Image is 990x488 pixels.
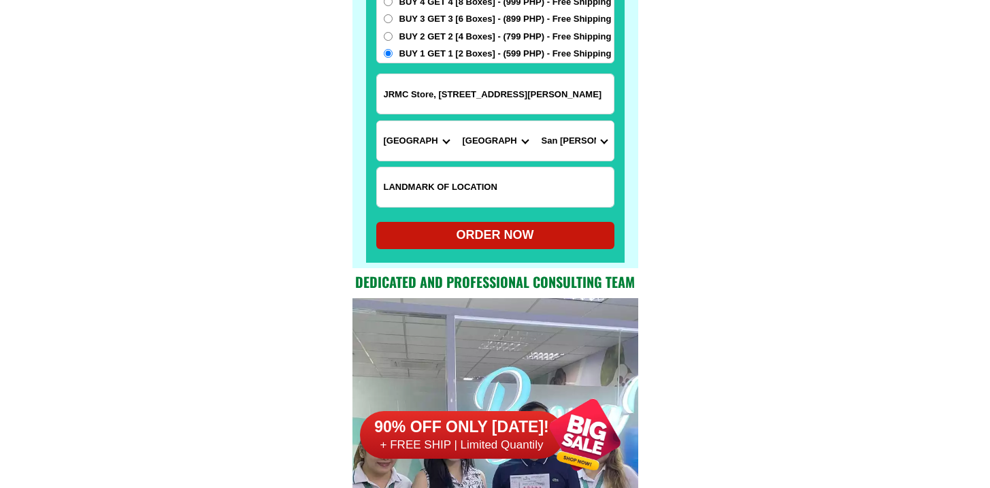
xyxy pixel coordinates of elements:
[352,272,638,292] h2: Dedicated and professional consulting team
[384,49,393,58] input: BUY 1 GET 1 [2 Boxes] - (599 PHP) - Free Shipping
[399,12,612,26] span: BUY 3 GET 3 [6 Boxes] - (899 PHP) - Free Shipping
[377,167,614,207] input: Input LANDMARKOFLOCATION
[399,30,612,44] span: BUY 2 GET 2 [4 Boxes] - (799 PHP) - Free Shipping
[456,121,535,161] select: Select district
[384,32,393,41] input: BUY 2 GET 2 [4 Boxes] - (799 PHP) - Free Shipping
[384,14,393,23] input: BUY 3 GET 3 [6 Boxes] - (899 PHP) - Free Shipping
[377,74,614,114] input: Input address
[376,226,614,244] div: ORDER NOW
[399,47,612,61] span: BUY 1 GET 1 [2 Boxes] - (599 PHP) - Free Shipping
[535,121,614,161] select: Select commune
[360,417,564,438] h6: 90% OFF ONLY [DATE]!
[360,438,564,453] h6: + FREE SHIP | Limited Quantily
[377,121,456,161] select: Select province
